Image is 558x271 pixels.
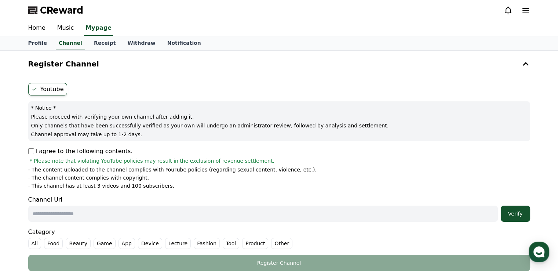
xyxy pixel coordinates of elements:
div: Please leave your questions. [27,92,120,99]
span: Back on 8:30 PM [55,129,96,134]
span: See business hours [80,59,126,66]
span: Settings [109,221,127,227]
span: Home [19,221,32,227]
p: I agree to the following contents. [28,147,133,156]
span: Start a chat [50,113,86,120]
label: Tool [223,238,239,249]
a: Withdraw [121,36,161,50]
h4: Register Channel [28,60,99,68]
p: * Notice * [31,104,527,112]
div: Register Channel [43,259,515,267]
div: Verify [504,210,527,217]
a: Profile [22,36,53,50]
label: Other [271,238,292,249]
label: App [118,238,135,249]
span: Powered by [49,147,101,151]
span: * Please note that violating YouTube policies may result in the exclusion of revenue settlement. [30,157,274,165]
div: CReward [27,78,134,84]
a: Home [2,210,48,228]
label: Game [94,238,116,249]
p: Please proceed with verifying your own channel after adding it. [31,113,527,120]
a: Start a chat [10,108,133,126]
a: CReward [28,4,83,16]
h1: CReward [9,55,52,67]
a: Messages [48,210,95,228]
a: Receipt [88,36,122,50]
p: - The content uploaded to the channel complies with YouTube policies (regarding sexual content, v... [28,166,317,173]
button: Register Channel [28,255,530,271]
a: Powered byChannel Talk [42,146,101,152]
button: Verify [501,206,530,222]
a: CRewardHello, we are CReward.Please leave your questions. [9,75,134,104]
button: See business hours [77,58,134,67]
label: Fashion [194,238,220,249]
span: CReward [40,4,83,16]
label: All [28,238,41,249]
a: Home [22,21,51,36]
label: Youtube [28,83,67,95]
p: Only channels that have been successfully verified as your own will undergo an administrator revi... [31,122,527,129]
b: Channel Talk [73,147,102,151]
label: Beauty [66,238,90,249]
label: Product [242,238,268,249]
div: Category [28,228,530,249]
label: Lecture [165,238,191,249]
a: Mypage [84,21,113,36]
label: Device [138,238,162,249]
div: Hello, we are CReward. [27,84,120,92]
button: Register Channel [25,54,533,74]
p: - This channel has at least 3 videos and 100 subscribers. [28,182,174,189]
p: Channel approval may take up to 1-2 days. [31,131,527,138]
a: Settings [95,210,141,228]
div: Channel Url [28,195,530,222]
span: Messages [61,221,83,227]
label: Food [44,238,63,249]
a: Notification [161,36,207,50]
p: - The channel content complies with copyright. [28,174,149,181]
a: Channel [56,36,85,50]
a: Music [51,21,80,36]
